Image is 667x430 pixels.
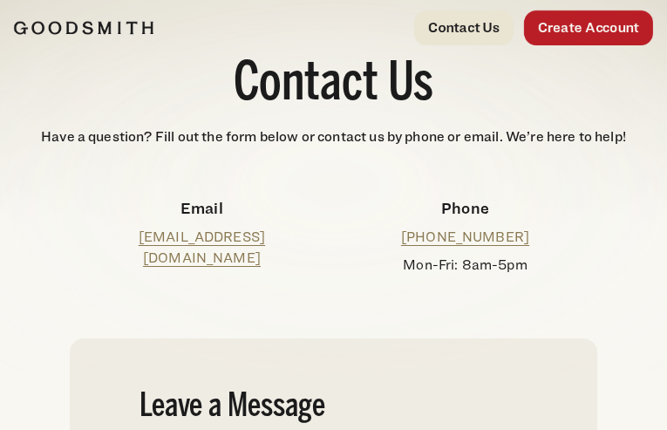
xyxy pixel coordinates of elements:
[140,391,527,424] h2: Leave a Message
[347,255,582,276] p: Mon-Fri: 8am-5pm
[139,229,265,266] a: [EMAIL_ADDRESS][DOMAIN_NAME]
[84,196,319,220] h4: Email
[414,10,514,45] a: Contact Us
[14,21,153,35] img: Goodsmith
[524,10,653,45] a: Create Account
[347,196,582,220] h4: Phone
[401,229,529,245] a: [PHONE_NUMBER]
